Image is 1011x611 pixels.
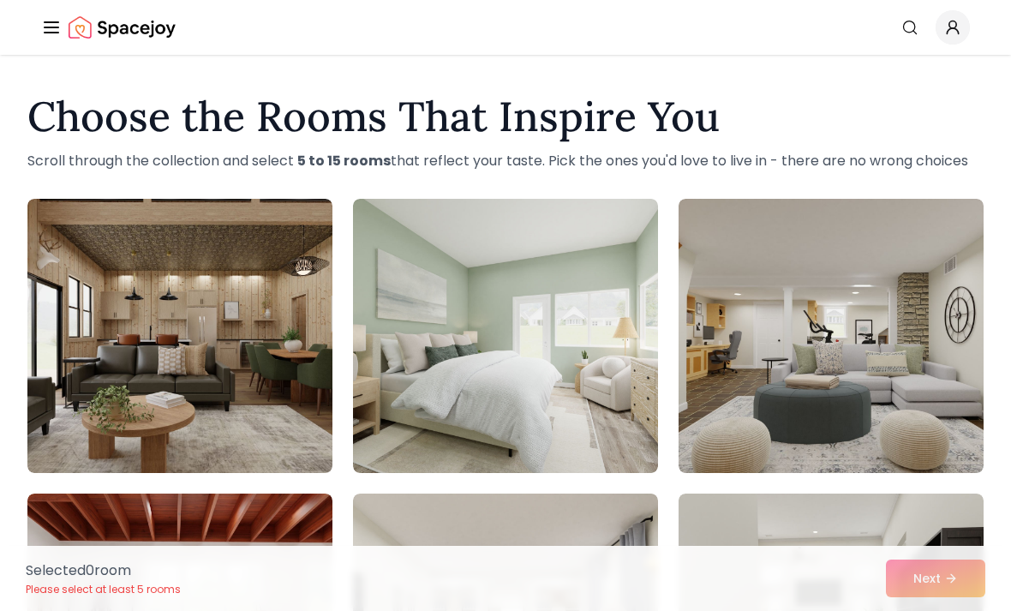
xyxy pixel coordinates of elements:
img: Room room-2 [353,199,658,473]
img: Room room-1 [27,199,332,473]
p: Please select at least 5 rooms [26,583,181,596]
img: Spacejoy Logo [69,10,176,45]
p: Scroll through the collection and select that reflect your taste. Pick the ones you'd love to liv... [27,151,984,171]
strong: 5 to 15 rooms [297,151,391,171]
p: Selected 0 room [26,560,181,581]
h1: Choose the Rooms That Inspire You [27,96,984,137]
img: Room room-3 [679,199,984,473]
a: Spacejoy [69,10,176,45]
